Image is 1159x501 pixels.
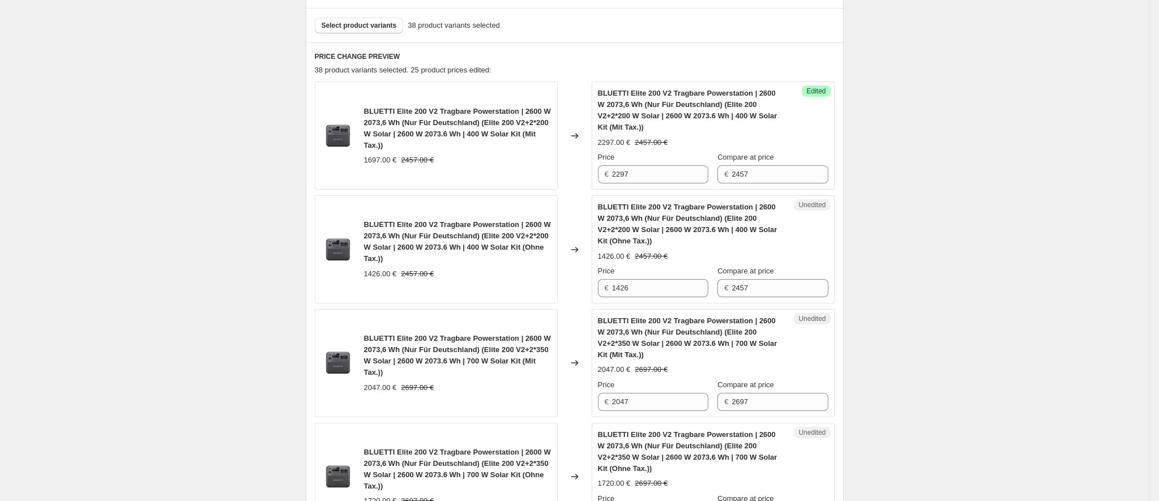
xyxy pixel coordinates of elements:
[322,21,397,30] span: Select product variants
[635,251,668,262] strike: 2457.00 €
[598,364,631,375] div: 2047.00 €
[598,203,777,245] span: BLUETTI Elite 200 V2 Tragbare Powerstation | 2600 W 2073,6 Wh (Nur Für Deutschland) (Elite 200 V2...
[315,52,835,61] h6: PRICE CHANGE PREVIEW
[401,268,434,280] strike: 2457.00 €
[315,18,404,33] button: Select product variants
[717,153,774,161] span: Compare at price
[598,267,615,275] span: Price
[605,170,609,178] span: €
[598,478,631,489] div: 1720.00 €
[598,316,777,359] span: BLUETTI Elite 200 V2 Tragbare Powerstation | 2600 W 2073,6 Wh (Nur Für Deutschland) (Elite 200 V2...
[401,382,434,393] strike: 2697.00 €
[635,137,668,148] strike: 2457.00 €
[321,233,355,267] img: Elite200_product_1_80x.png
[598,89,777,131] span: BLUETTI Elite 200 V2 Tragbare Powerstation | 2600 W 2073,6 Wh (Nur Für Deutschland) (Elite 200 V2...
[321,346,355,380] img: Elite200_product_1_80x.png
[315,66,491,74] span: 38 product variants selected. 25 product prices edited:
[598,251,631,262] div: 1426.00 €
[321,460,355,494] img: Elite200_product_1_80x.png
[798,428,826,437] span: Unedited
[798,200,826,209] span: Unedited
[401,155,434,166] strike: 2457.00 €
[724,284,728,292] span: €
[364,268,397,280] div: 1426.00 €
[364,107,551,149] span: BLUETTI Elite 200 V2 Tragbare Powerstation | 2600 W 2073,6 Wh (Nur Für Deutschland) (Elite 200 V2...
[364,334,551,376] span: BLUETTI Elite 200 V2 Tragbare Powerstation | 2600 W 2073,6 Wh (Nur Für Deutschland) (Elite 200 V2...
[364,155,397,166] div: 1697.00 €
[408,20,500,31] span: 38 product variants selected
[364,382,397,393] div: 2047.00 €
[321,119,355,153] img: Elite200_product_1_80x.png
[635,478,668,489] strike: 2697.00 €
[364,448,551,490] span: BLUETTI Elite 200 V2 Tragbare Powerstation | 2600 W 2073,6 Wh (Nur Für Deutschland) (Elite 200 V2...
[598,430,777,473] span: BLUETTI Elite 200 V2 Tragbare Powerstation | 2600 W 2073,6 Wh (Nur Für Deutschland) (Elite 200 V2...
[598,380,615,389] span: Price
[598,137,631,148] div: 2297.00 €
[364,220,551,263] span: BLUETTI Elite 200 V2 Tragbare Powerstation | 2600 W 2073,6 Wh (Nur Für Deutschland) (Elite 200 V2...
[635,364,668,375] strike: 2697.00 €
[724,170,728,178] span: €
[605,284,609,292] span: €
[717,380,774,389] span: Compare at price
[806,87,826,96] span: Edited
[605,397,609,406] span: €
[598,153,615,161] span: Price
[798,314,826,323] span: Unedited
[724,397,728,406] span: €
[717,267,774,275] span: Compare at price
